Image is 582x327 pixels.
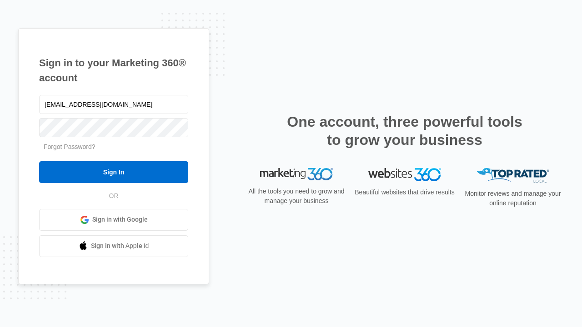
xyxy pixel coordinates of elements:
[44,143,95,150] a: Forgot Password?
[477,168,549,183] img: Top Rated Local
[103,191,125,201] span: OR
[39,209,188,231] a: Sign in with Google
[260,168,333,181] img: Marketing 360
[368,168,441,181] img: Websites 360
[39,161,188,183] input: Sign In
[91,241,149,251] span: Sign in with Apple Id
[354,188,456,197] p: Beautiful websites that drive results
[284,113,525,149] h2: One account, three powerful tools to grow your business
[462,189,564,208] p: Monitor reviews and manage your online reputation
[246,187,347,206] p: All the tools you need to grow and manage your business
[39,55,188,85] h1: Sign in to your Marketing 360® account
[92,215,148,224] span: Sign in with Google
[39,95,188,114] input: Email
[39,235,188,257] a: Sign in with Apple Id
